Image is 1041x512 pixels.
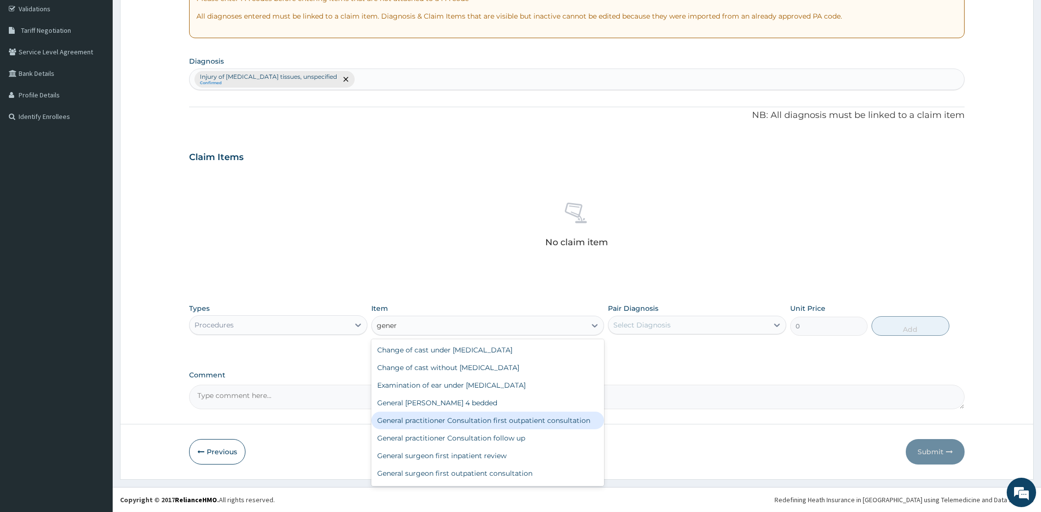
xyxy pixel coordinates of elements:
[189,152,243,163] h3: Claim Items
[189,304,210,313] label: Types
[613,320,671,330] div: Select Diagnosis
[371,412,604,429] div: General practitioner Consultation first outpatient consultation
[371,482,604,500] div: General surgeon Follow up outpatient consultation
[21,26,71,35] span: Tariff Negotiation
[608,303,658,313] label: Pair Diagnosis
[371,303,388,313] label: Item
[371,376,604,394] div: Examination of ear under [MEDICAL_DATA]
[189,439,245,465] button: Previous
[189,371,965,379] label: Comment
[189,109,965,122] p: NB: All diagnosis must be linked to a claim item
[906,439,965,465] button: Submit
[120,495,219,504] strong: Copyright © 2017 .
[790,303,825,313] label: Unit Price
[371,341,604,359] div: Change of cast under [MEDICAL_DATA]
[545,237,608,247] p: No claim item
[341,75,350,84] span: remove selection option
[371,359,604,376] div: Change of cast without [MEDICAL_DATA]
[161,5,184,28] div: Minimize live chat window
[200,73,337,81] p: Injury of [MEDICAL_DATA] tissues, unspecified
[371,394,604,412] div: General [PERSON_NAME] 4 bedded
[113,487,1041,512] footer: All rights reserved.
[200,81,337,86] small: Confirmed
[196,11,958,21] p: All diagnoses entered must be linked to a claim item. Diagnosis & Claim Items that are visible bu...
[371,465,604,482] div: General surgeon first outpatient consultation
[5,267,187,302] textarea: Type your message and hit 'Enter'
[189,56,224,66] label: Diagnosis
[371,429,604,447] div: General practitioner Consultation follow up
[371,447,604,465] div: General surgeon first inpatient review
[194,320,234,330] div: Procedures
[175,495,217,504] a: RelianceHMO
[18,49,40,73] img: d_794563401_company_1708531726252_794563401
[775,495,1034,505] div: Redefining Heath Insurance in [GEOGRAPHIC_DATA] using Telemedicine and Data Science!
[57,123,135,222] span: We're online!
[51,55,165,68] div: Chat with us now
[872,316,949,336] button: Add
